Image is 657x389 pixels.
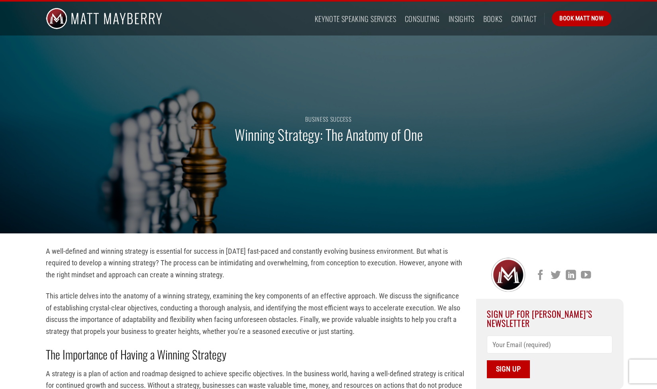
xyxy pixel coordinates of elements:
[511,12,537,26] a: Contact
[46,346,226,363] strong: The Importance of Having a Winning Strategy
[46,245,464,280] p: A well-defined and winning strategy is essential for success in [DATE] fast-paced and constantly ...
[581,270,591,281] a: Follow on YouTube
[552,11,611,26] a: Book Matt Now
[559,14,604,23] span: Book Matt Now
[566,270,576,281] a: Follow on LinkedIn
[535,270,545,281] a: Follow on Facebook
[487,336,612,378] form: Contact form
[551,270,561,281] a: Follow on Twitter
[487,360,530,378] input: Sign Up
[315,12,396,26] a: Keynote Speaking Services
[46,2,163,36] img: Matt Mayberry
[483,12,502,26] a: Books
[487,308,592,329] span: Sign Up For [PERSON_NAME]’s Newsletter
[46,290,464,337] p: This article delves into the anatomy of a winning strategy, examining the key components of an ef...
[487,336,612,353] input: Your Email (required)
[449,12,475,26] a: Insights
[405,12,440,26] a: Consulting
[235,125,423,144] h1: Winning Strategy: The Anatomy of One
[305,115,352,123] a: Business Success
